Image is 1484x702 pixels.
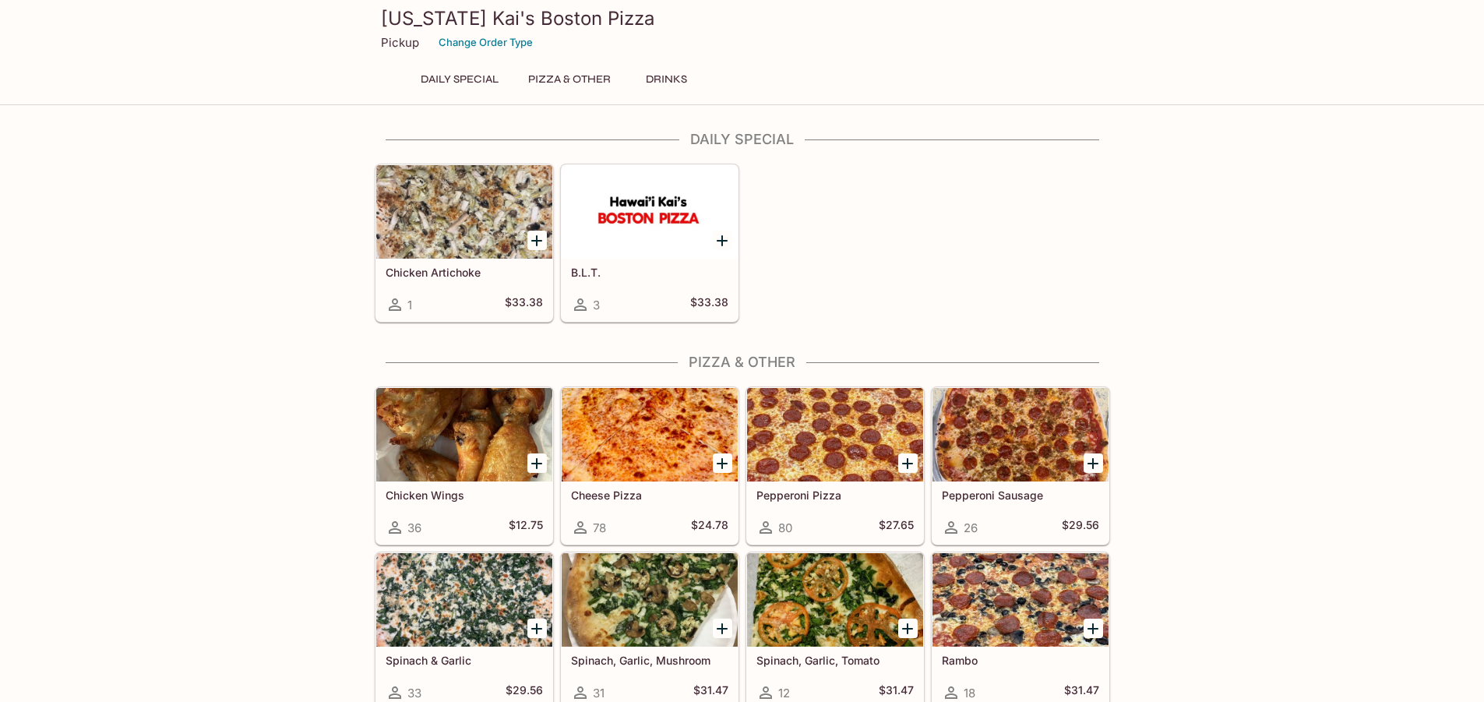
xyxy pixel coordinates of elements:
[376,553,552,647] div: Spinach & Garlic
[778,520,792,535] span: 80
[527,231,547,250] button: Add Chicken Artichoke
[571,266,728,279] h5: B.L.T.
[932,387,1109,545] a: Pepperoni Sausage26$29.56
[375,131,1110,148] h4: Daily Special
[879,683,914,702] h5: $31.47
[713,619,732,638] button: Add Spinach, Garlic, Mushroom
[562,553,738,647] div: Spinach, Garlic, Mushroom
[693,683,728,702] h5: $31.47
[593,298,600,312] span: 3
[386,654,543,667] h5: Spinach & Garlic
[1062,518,1099,537] h5: $29.56
[898,453,918,473] button: Add Pepperoni Pizza
[520,69,619,90] button: Pizza & Other
[1064,683,1099,702] h5: $31.47
[381,6,1104,30] h3: [US_STATE] Kai's Boston Pizza
[747,388,923,482] div: Pepperoni Pizza
[932,553,1109,647] div: Rambo
[562,388,738,482] div: Cheese Pizza
[713,453,732,473] button: Add Cheese Pizza
[407,686,421,700] span: 33
[375,387,553,545] a: Chicken Wings36$12.75
[376,165,552,259] div: Chicken Artichoke
[432,30,540,55] button: Change Order Type
[506,683,543,702] h5: $29.56
[561,387,738,545] a: Cheese Pizza78$24.78
[942,489,1099,502] h5: Pepperoni Sausage
[756,489,914,502] h5: Pepperoni Pizza
[690,295,728,314] h5: $33.38
[412,69,507,90] button: Daily Special
[375,354,1110,371] h4: Pizza & Other
[593,686,605,700] span: 31
[571,489,728,502] h5: Cheese Pizza
[898,619,918,638] button: Add Spinach, Garlic, Tomato
[964,520,978,535] span: 26
[509,518,543,537] h5: $12.75
[964,686,975,700] span: 18
[381,35,419,50] p: Pickup
[376,388,552,482] div: Chicken Wings
[407,520,421,535] span: 36
[713,231,732,250] button: Add B.L.T.
[746,387,924,545] a: Pepperoni Pizza80$27.65
[407,298,412,312] span: 1
[691,518,728,537] h5: $24.78
[505,295,543,314] h5: $33.38
[932,388,1109,482] div: Pepperoni Sausage
[562,165,738,259] div: B.L.T.
[879,518,914,537] h5: $27.65
[527,619,547,638] button: Add Spinach & Garlic
[527,453,547,473] button: Add Chicken Wings
[747,553,923,647] div: Spinach, Garlic, Tomato
[1084,619,1103,638] button: Add Rambo
[593,520,606,535] span: 78
[561,164,738,322] a: B.L.T.3$33.38
[632,69,702,90] button: Drinks
[571,654,728,667] h5: Spinach, Garlic, Mushroom
[756,654,914,667] h5: Spinach, Garlic, Tomato
[942,654,1099,667] h5: Rambo
[1084,453,1103,473] button: Add Pepperoni Sausage
[386,266,543,279] h5: Chicken Artichoke
[375,164,553,322] a: Chicken Artichoke1$33.38
[386,489,543,502] h5: Chicken Wings
[778,686,790,700] span: 12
